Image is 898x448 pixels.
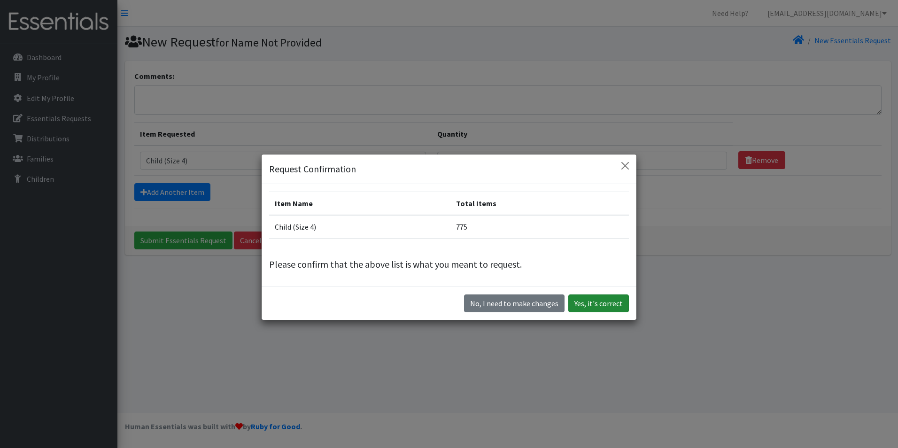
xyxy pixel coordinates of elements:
[269,257,629,271] p: Please confirm that the above list is what you meant to request.
[450,192,629,216] th: Total Items
[618,158,633,173] button: Close
[269,192,450,216] th: Item Name
[464,294,565,312] button: No I need to make changes
[450,215,629,239] td: 775
[269,162,356,176] h5: Request Confirmation
[269,215,450,239] td: Child (Size 4)
[568,294,629,312] button: Yes, it's correct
